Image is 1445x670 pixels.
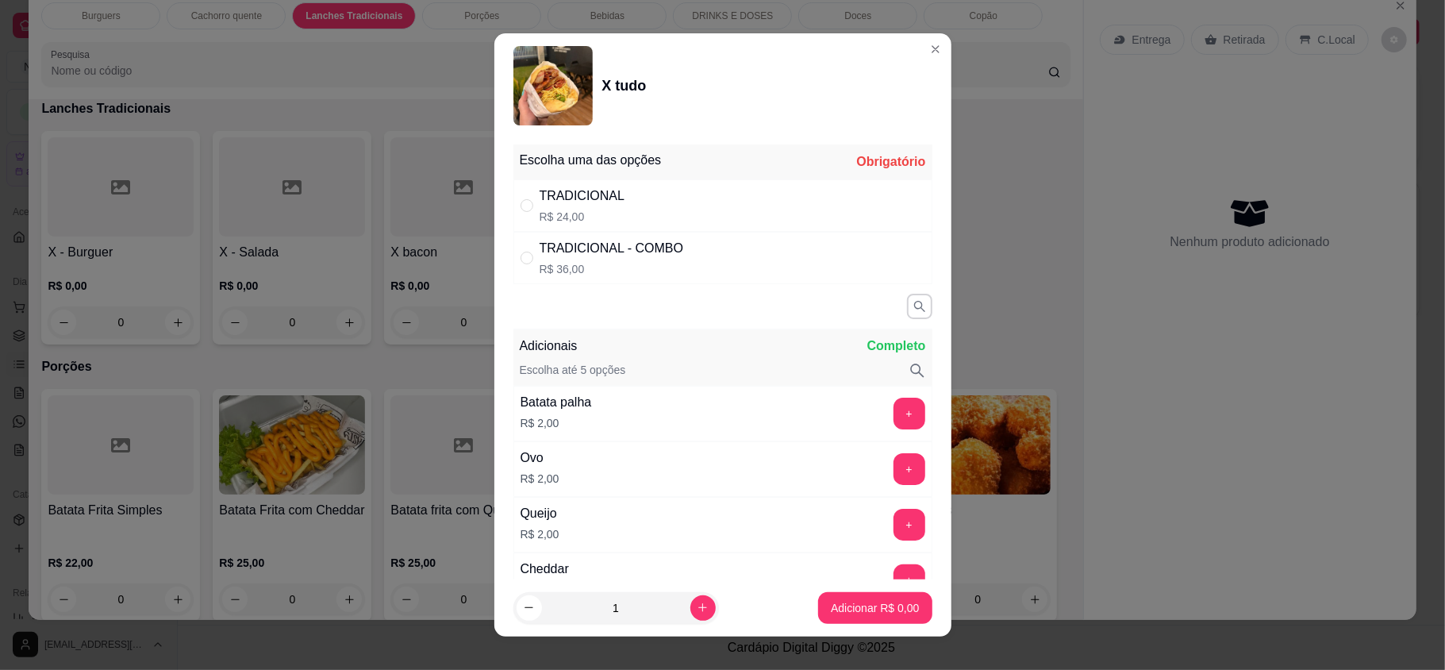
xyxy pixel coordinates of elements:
[818,592,932,624] button: Adicionar R$ 0,00
[540,261,684,277] p: R$ 36,00
[867,337,926,356] p: Completo
[521,393,592,412] div: Batata palha
[540,209,625,225] p: R$ 24,00
[894,453,925,485] button: add
[521,504,559,523] div: Queijo
[521,560,569,579] div: Cheddar
[602,75,647,97] div: X tudo
[831,600,919,616] p: Adicionar R$ 0,00
[521,526,559,542] p: R$ 2,00
[894,509,925,541] button: add
[521,415,592,431] p: R$ 2,00
[690,595,716,621] button: increase-product-quantity
[521,471,559,487] p: R$ 2,00
[517,595,542,621] button: decrease-product-quantity
[540,239,684,258] div: TRADICIONAL - COMBO
[856,152,925,171] div: Obrigatório
[894,564,925,596] button: add
[540,187,625,206] div: TRADICIONAL
[520,151,662,170] div: Escolha uma das opções
[520,337,578,356] p: Adicionais
[894,398,925,429] button: add
[521,449,559,468] div: Ovo
[923,37,948,62] button: Close
[513,46,593,125] img: product-image
[520,362,626,379] p: Escolha até 5 opções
